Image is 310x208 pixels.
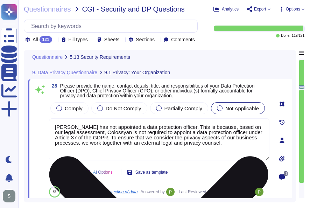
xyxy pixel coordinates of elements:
span: Sheets [104,37,120,42]
span: Do Not Comply [106,105,141,111]
span: 85 [52,190,56,194]
span: 119 / 121 [292,34,304,37]
img: user [166,188,175,196]
span: Questionnaire [32,55,63,60]
span: CGI - Security and DP Questions [82,6,185,13]
input: Search by keywords [28,20,197,32]
textarea: [PERSON_NAME] has not appointed a data protection officer. This is because, based on our legal as... [49,118,269,160]
span: Export [254,7,266,11]
span: Partially Comply [164,105,202,111]
span: All [33,37,38,42]
span: Please provide the name, contact details, title, and responsibilities of your Data Protection Off... [60,83,255,98]
span: 9. Data Privacy Questionnaire [32,70,97,75]
img: user [3,190,15,202]
span: Analytics [222,7,239,11]
span: 9.1 Privacy: Your Organization [104,70,170,75]
button: user [1,188,20,204]
span: Questionnaires [24,6,71,13]
button: Analytics [213,6,239,12]
span: Comply [65,105,83,111]
span: Comments [171,37,195,42]
span: Done: [281,34,290,37]
span: Not Applicable [225,105,259,111]
div: 121 [40,36,52,43]
span: 0 [284,171,288,176]
span: Sections [136,37,155,42]
span: 28 [49,83,57,88]
span: Options [286,7,300,11]
img: user [255,188,263,196]
span: Fill types [69,37,88,42]
span: 5.13 Security Requirements [70,55,130,60]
